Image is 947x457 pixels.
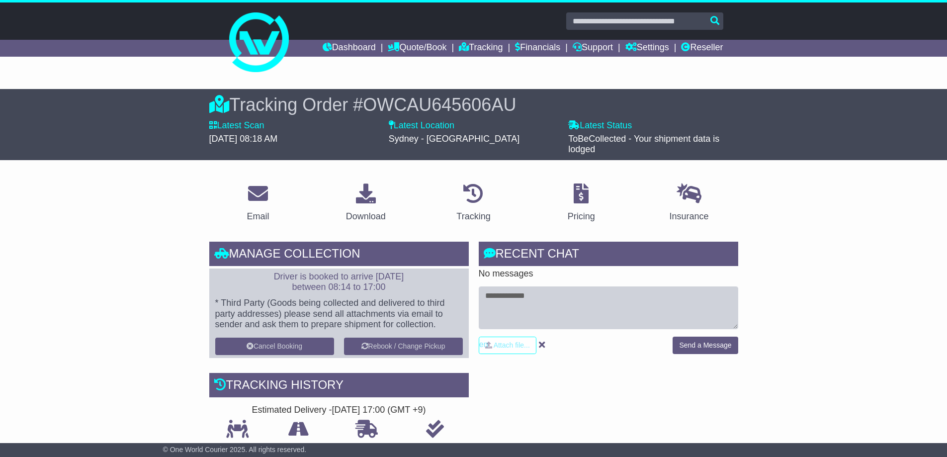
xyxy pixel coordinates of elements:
span: ToBeCollected - Your shipment data is lodged [568,134,719,155]
div: Tracking [456,210,490,223]
div: Download [346,210,386,223]
div: RECENT CHAT [479,242,738,269]
label: Latest Status [568,120,632,131]
a: Support [573,40,613,57]
a: Pricing [561,180,602,227]
p: * Third Party (Goods being collected and delivered to third party addresses) please send all atta... [215,298,463,330]
span: Sydney - [GEOGRAPHIC_DATA] [389,134,519,144]
div: Manage collection [209,242,469,269]
span: OWCAU645606AU [363,94,516,115]
a: Quote/Book [388,40,446,57]
a: Insurance [663,180,715,227]
p: No messages [479,269,738,279]
button: Cancel Booking [215,338,334,355]
a: Dashboard [323,40,376,57]
div: Tracking history [209,373,469,400]
a: Tracking [459,40,503,57]
p: Driver is booked to arrive [DATE] between 08:14 to 17:00 [215,272,463,293]
button: Send a Message [673,337,738,354]
a: Financials [515,40,560,57]
a: Settings [625,40,669,57]
div: [DATE] 17:00 (GMT +9) [332,405,426,416]
div: Pricing [568,210,595,223]
span: [DATE] 08:18 AM [209,134,278,144]
div: Tracking Order # [209,94,738,115]
span: © One World Courier 2025. All rights reserved. [163,446,307,454]
div: Insurance [670,210,709,223]
div: Estimated Delivery - [209,405,469,416]
label: Latest Scan [209,120,264,131]
a: Reseller [681,40,723,57]
a: Email [240,180,275,227]
a: Tracking [450,180,497,227]
button: Rebook / Change Pickup [344,338,463,355]
a: Download [340,180,392,227]
div: Email [247,210,269,223]
label: Latest Location [389,120,454,131]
